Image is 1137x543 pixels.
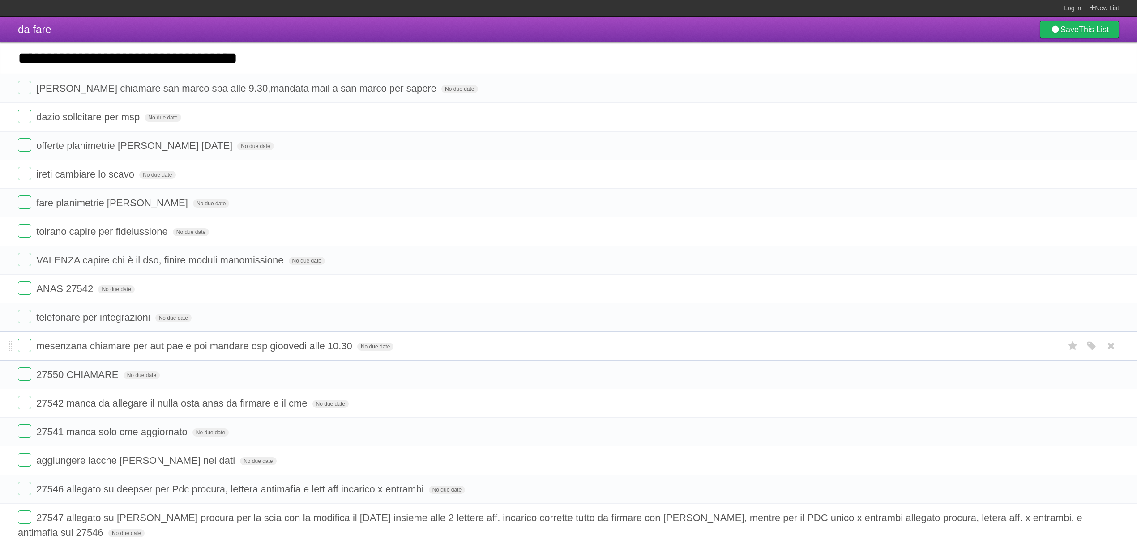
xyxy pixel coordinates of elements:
[18,281,31,295] label: Done
[36,398,309,409] span: 27542 manca da allegare il nulla osta anas da firmare e il cme
[36,283,95,294] span: ANAS 27542
[18,253,31,266] label: Done
[36,312,152,323] span: telefonare per integrazioni
[18,167,31,180] label: Done
[429,486,465,494] span: No due date
[36,255,286,266] span: VALENZA capire chi è il dso, finire moduli manomissione
[289,257,325,265] span: No due date
[36,340,355,352] span: mesenzana chiamare per aut pae e poi mandare osp gioovedi alle 10.30
[18,195,31,209] label: Done
[124,371,160,379] span: No due date
[108,529,145,537] span: No due date
[36,226,170,237] span: toirano capire per fideiussione
[357,343,393,351] span: No due date
[193,199,229,208] span: No due date
[155,314,192,322] span: No due date
[18,482,31,495] label: Done
[36,369,120,380] span: 27550 CHIAMARE
[36,197,190,208] span: fare planimetrie [PERSON_NAME]
[18,453,31,467] label: Done
[98,285,134,293] span: No due date
[18,224,31,238] label: Done
[18,310,31,323] label: Done
[1040,21,1119,38] a: SaveThis List
[36,455,237,466] span: aggiungere lacche [PERSON_NAME] nei dati
[36,484,426,495] span: 27546 allegato su deepser per Pdc procura, lettera antimafia e lett aff incarico x entrambi
[237,142,274,150] span: No due date
[36,169,137,180] span: ireti cambiare lo scavo
[145,114,181,122] span: No due date
[36,111,142,123] span: dazio sollcitare per msp
[18,339,31,352] label: Done
[18,138,31,152] label: Done
[18,512,1082,538] span: 27547 allegato su [PERSON_NAME] procura per la scia con la modifica il [DATE] insieme alle 2 lett...
[1079,25,1109,34] b: This List
[312,400,349,408] span: No due date
[18,396,31,409] label: Done
[36,140,235,151] span: offerte planimetrie [PERSON_NAME] [DATE]
[18,23,51,35] span: da fare
[240,457,276,465] span: No due date
[192,428,229,437] span: No due date
[441,85,478,93] span: No due date
[139,171,175,179] span: No due date
[18,110,31,123] label: Done
[1064,339,1081,353] label: Star task
[18,81,31,94] label: Done
[36,426,190,437] span: 27541 manca solo cme aggiornato
[18,367,31,381] label: Done
[18,510,31,524] label: Done
[36,83,439,94] span: [PERSON_NAME] chiamare san marco spa alle 9.30,mandata mail a san marco per sapere
[18,424,31,438] label: Done
[173,228,209,236] span: No due date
